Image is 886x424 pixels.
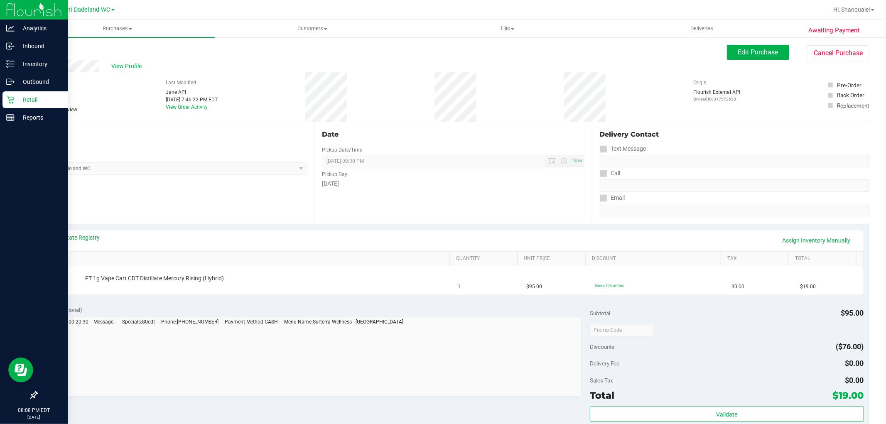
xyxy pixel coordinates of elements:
a: Tills [410,20,604,37]
span: $19.00 [800,283,816,291]
button: Edit Purchase [727,45,789,60]
a: Unit Price [524,255,582,262]
iframe: Resource center [8,358,33,382]
span: $95.00 [841,309,864,317]
p: Analytics [15,23,64,33]
p: [DATE] [4,414,64,420]
input: Promo Code [590,324,654,336]
div: Date [322,130,584,140]
label: Text Message [600,143,646,155]
span: FT 1g Vape Cart CDT Distillate Mercury Rising (Hybrid) [85,274,224,282]
input: Format: (999) 999-9999 [600,179,869,192]
div: [DATE] 7:46:22 PM EDT [166,96,218,103]
span: ($76.00) [836,342,864,351]
span: Validate [716,411,737,418]
span: Deliveries [679,25,724,32]
div: Flourish External API [693,88,740,102]
div: Replacement [837,101,869,110]
inline-svg: Retail [6,96,15,104]
p: Original ID: 317572623 [693,96,740,102]
label: Email [600,192,625,204]
span: 1 [458,283,461,291]
span: $0.00 [731,283,744,291]
a: Tax [727,255,785,262]
span: $0.00 [845,376,864,385]
p: Retail [15,95,64,105]
span: Total [590,390,614,401]
p: Reports [15,113,64,123]
div: Delivery Contact [600,130,869,140]
p: Outbound [15,77,64,87]
span: Delivery Fee [590,360,619,367]
label: Pickup Date/Time [322,146,362,154]
label: Origin [693,79,707,86]
a: Quantity [456,255,514,262]
p: 08:08 PM EDT [4,407,64,414]
inline-svg: Analytics [6,24,15,32]
button: Validate [590,407,864,422]
button: Cancel Purchase [807,45,869,61]
div: Pre-Order [837,81,861,89]
span: Miami Dadeland WC [55,6,110,13]
span: Discounts [590,339,614,354]
a: Total [795,255,854,262]
a: Deliveries [604,20,799,37]
p: Inbound [15,41,64,51]
a: Assign Inventory Manually [777,233,856,248]
span: Subtotal [590,310,610,316]
div: Location [37,130,307,140]
span: Edit Purchase [738,48,778,56]
span: Sales Tax [590,377,613,384]
span: Purchases [20,25,215,32]
div: Jane API [166,88,218,96]
span: Customers [215,25,409,32]
inline-svg: Reports [6,113,15,122]
span: Hi, Shanquale! [833,6,870,13]
a: Purchases [20,20,215,37]
span: $95.00 [526,283,542,291]
div: Back Order [837,91,864,99]
div: [DATE] [322,179,584,188]
input: Format: (999) 999-9999 [600,155,869,167]
span: Tills [410,25,604,32]
a: View State Registry [50,233,100,242]
inline-svg: Inbound [6,42,15,50]
span: Awaiting Payment [808,26,859,35]
span: $19.00 [833,390,864,401]
span: $0.00 [845,359,864,368]
inline-svg: Inventory [6,60,15,68]
inline-svg: Outbound [6,78,15,86]
span: 80cdt: 80% off line [595,284,623,288]
a: Discount [592,255,718,262]
label: Pickup Day [322,171,347,178]
p: Inventory [15,59,64,69]
a: Customers [215,20,410,37]
span: View Profile [111,62,145,71]
a: View Order Activity [166,104,208,110]
a: SKU [49,255,447,262]
label: Call [600,167,621,179]
label: Last Modified [166,79,196,86]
